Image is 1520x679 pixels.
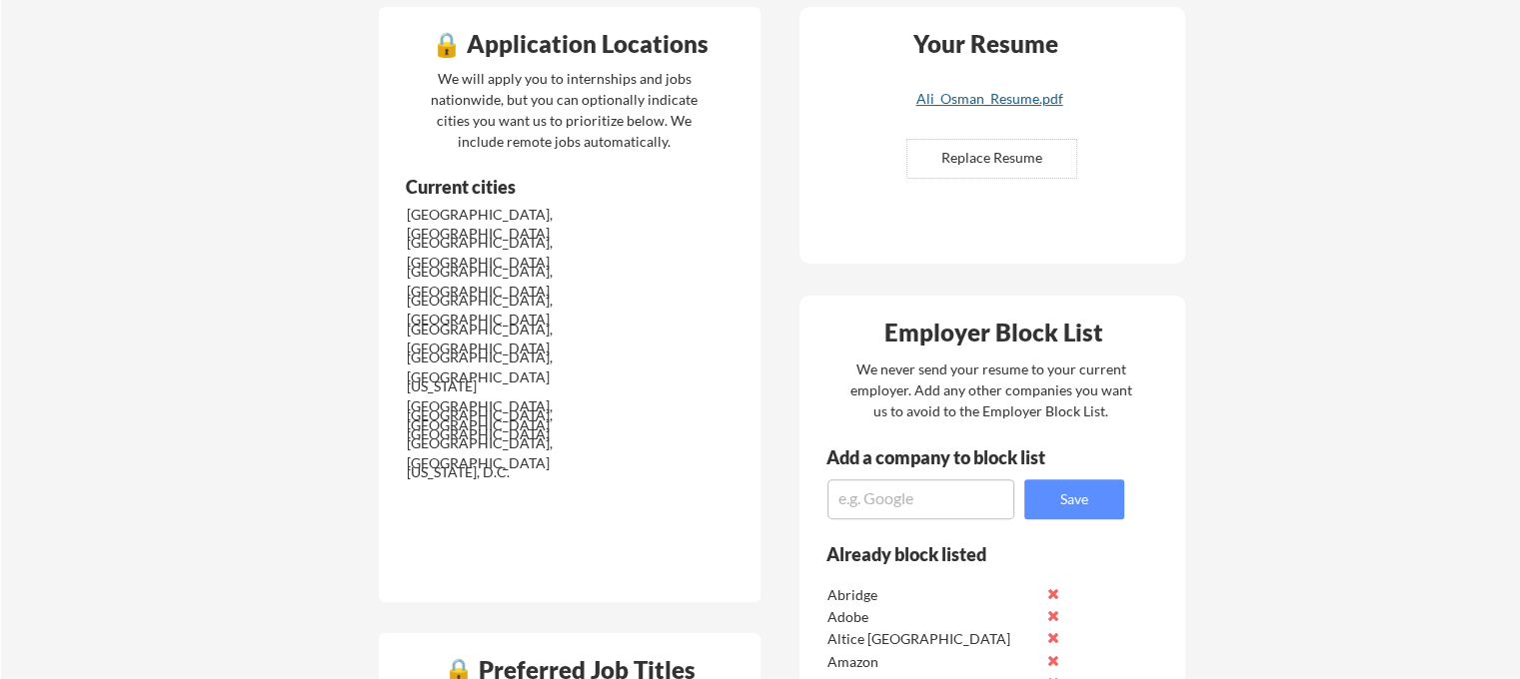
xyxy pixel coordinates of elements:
div: Abridge [827,585,1038,605]
div: Current cities [406,178,683,196]
div: Adobe [827,607,1038,627]
a: Ali_Osman_Resume.pdf [870,92,1108,123]
div: We will apply you to internships and jobs nationwide, but you can optionally indicate cities you ... [427,68,702,152]
div: [GEOGRAPHIC_DATA], [GEOGRAPHIC_DATA] [407,320,618,358]
div: Altice [GEOGRAPHIC_DATA] [827,629,1038,649]
div: [US_STATE][GEOGRAPHIC_DATA], [GEOGRAPHIC_DATA] [407,376,618,435]
div: [GEOGRAPHIC_DATA], [GEOGRAPHIC_DATA] [407,262,618,301]
div: Add a company to block list [826,448,1076,466]
div: 🔒 Application Locations [384,32,756,56]
div: We never send your resume to your current employer. Add any other companies you want us to avoid ... [848,358,1133,421]
button: Save [1024,479,1124,519]
div: [GEOGRAPHIC_DATA], [GEOGRAPHIC_DATA] [407,433,618,472]
div: [GEOGRAPHIC_DATA], [GEOGRAPHIC_DATA] [407,405,618,444]
div: Ali_Osman_Resume.pdf [870,92,1108,106]
div: [GEOGRAPHIC_DATA], [GEOGRAPHIC_DATA] [407,291,618,330]
div: [US_STATE], D.C. [407,462,618,482]
div: Your Resume [886,32,1084,56]
div: [GEOGRAPHIC_DATA], [GEOGRAPHIC_DATA] [407,347,618,386]
div: Already block listed [826,545,1097,563]
div: [GEOGRAPHIC_DATA], [GEOGRAPHIC_DATA] [407,205,618,244]
div: Employer Block List [807,321,1179,344]
div: [GEOGRAPHIC_DATA], [GEOGRAPHIC_DATA] [407,233,618,272]
div: Amazon [827,652,1038,672]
